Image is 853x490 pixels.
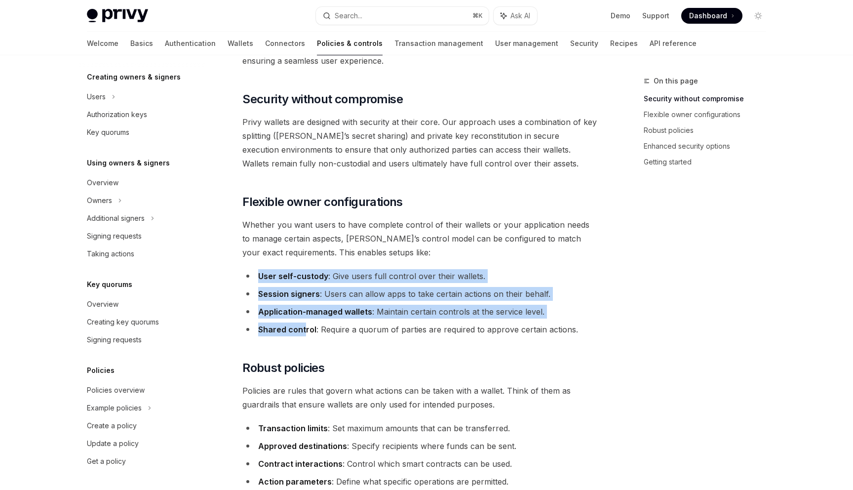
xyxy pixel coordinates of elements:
[242,457,598,471] li: : Control which smart contracts can be used.
[79,245,205,263] a: Taking actions
[654,75,698,87] span: On this page
[644,154,774,170] a: Getting started
[79,227,205,245] a: Signing requests
[495,32,558,55] a: User management
[570,32,598,55] a: Security
[335,10,362,22] div: Search...
[87,212,145,224] div: Additional signers
[87,32,118,55] a: Welcome
[87,365,115,376] h5: Policies
[242,115,598,170] span: Privy wallets are designed with security at their core. Our approach uses a combination of key sp...
[87,71,181,83] h5: Creating owners & signers
[87,9,148,23] img: light logo
[317,32,383,55] a: Policies & controls
[79,295,205,313] a: Overview
[87,177,118,189] div: Overview
[258,441,347,451] strong: Approved destinations
[87,298,118,310] div: Overview
[258,271,328,281] strong: User self-custody
[611,11,630,21] a: Demo
[87,91,106,103] div: Users
[681,8,742,24] a: Dashboard
[242,305,598,319] li: : Maintain certain controls at the service level.
[87,109,147,121] div: Authorization keys
[79,313,205,331] a: Creating key quorums
[87,384,145,396] div: Policies overview
[510,11,530,21] span: Ask AI
[258,325,316,334] strong: Shared control
[79,174,205,192] a: Overview
[610,32,638,55] a: Recipes
[87,438,139,449] div: Update a policy
[242,194,403,210] span: Flexible owner configurations
[242,360,324,376] span: Robust policies
[242,421,598,435] li: : Set maximum amounts that can be transferred.
[265,32,305,55] a: Connectors
[644,138,774,154] a: Enhanced security options
[644,122,774,138] a: Robust policies
[242,287,598,301] li: : Users can allow apps to take certain actions on their behalf.
[79,123,205,141] a: Key quorums
[228,32,253,55] a: Wallets
[87,402,142,414] div: Example policies
[87,248,134,260] div: Taking actions
[87,157,170,169] h5: Using owners & signers
[644,107,774,122] a: Flexible owner configurations
[87,126,129,138] div: Key quorums
[642,11,669,21] a: Support
[242,91,403,107] span: Security without compromise
[258,423,328,433] strong: Transaction limits
[242,323,598,336] li: : Require a quorum of parties are required to approve certain actions.
[79,106,205,123] a: Authorization keys
[258,307,372,317] strong: Application-managed wallets
[258,477,332,487] strong: Action parameters
[87,195,112,206] div: Owners
[258,459,343,469] strong: Contract interactions
[242,218,598,259] span: Whether you want users to have complete control of their wallets or your application needs to man...
[87,455,126,467] div: Get a policy
[79,452,205,470] a: Get a policy
[689,11,727,21] span: Dashboard
[87,279,132,290] h5: Key quorums
[242,384,598,411] span: Policies are rules that govern what actions can be taken with a wallet. Think of them as guardrai...
[79,435,205,452] a: Update a policy
[87,316,159,328] div: Creating key quorums
[79,381,205,399] a: Policies overview
[316,7,489,25] button: Search...⌘K
[79,417,205,435] a: Create a policy
[87,230,142,242] div: Signing requests
[242,269,598,283] li: : Give users full control over their wallets.
[494,7,537,25] button: Ask AI
[130,32,153,55] a: Basics
[750,8,766,24] button: Toggle dark mode
[242,439,598,453] li: : Specify recipients where funds can be sent.
[165,32,216,55] a: Authentication
[644,91,774,107] a: Security without compromise
[650,32,697,55] a: API reference
[79,331,205,349] a: Signing requests
[472,12,483,20] span: ⌘ K
[87,420,137,432] div: Create a policy
[394,32,483,55] a: Transaction management
[258,289,320,299] strong: Session signers
[87,334,142,346] div: Signing requests
[242,475,598,489] li: : Define what specific operations are permitted.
